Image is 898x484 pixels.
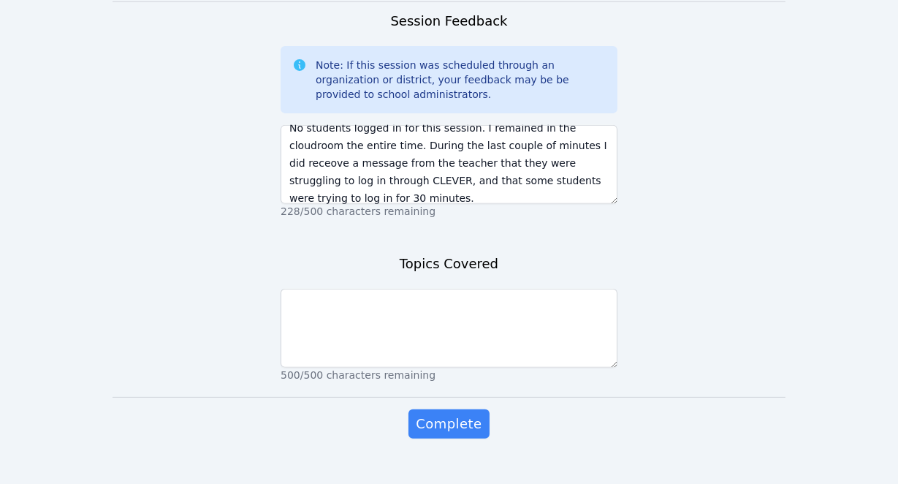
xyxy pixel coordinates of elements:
[281,125,617,204] textarea: No students logged in for this session. I remained in the cloudroom the entire time. During the l...
[416,414,482,434] span: Complete
[316,58,606,102] div: Note: If this session was scheduled through an organization or district, your feedback may be be ...
[281,204,617,219] p: 228/500 characters remaining
[281,368,617,382] p: 500/500 characters remaining
[390,11,507,31] h3: Session Feedback
[400,254,498,274] h3: Topics Covered
[408,409,489,439] button: Complete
